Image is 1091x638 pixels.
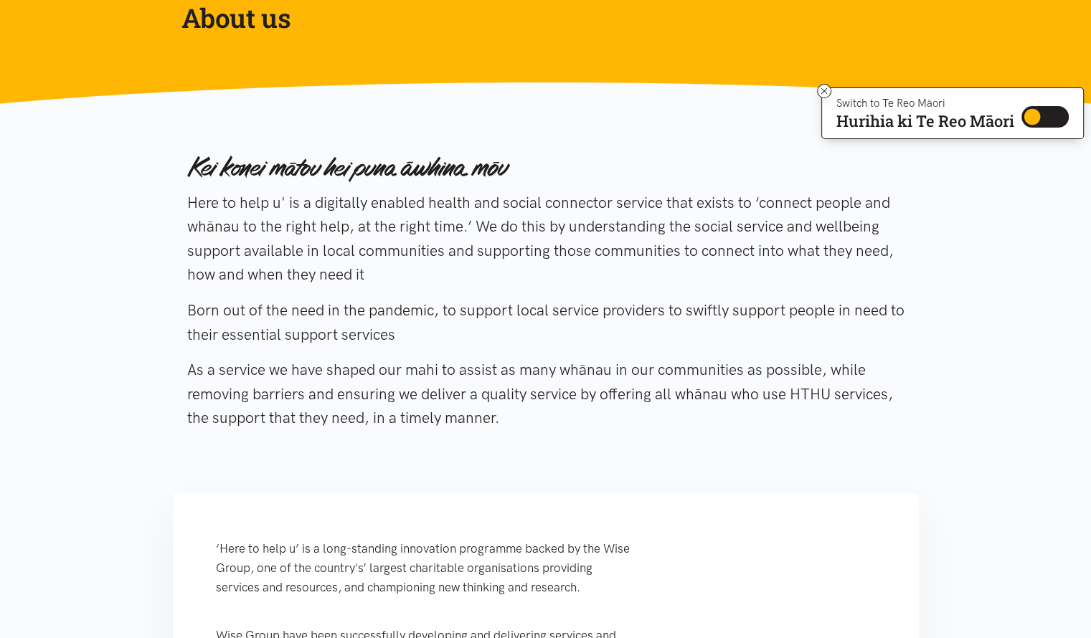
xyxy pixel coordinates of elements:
[187,191,905,287] p: Here to help u' is a digitally enabled health and social connector service that exists to ‘connec...
[181,1,887,35] h1: About us
[187,298,905,346] p: Born out of the need in the pandemic, to support local service providers to swiftly support peopl...
[187,358,905,430] p: As a service we have shaped our mahi to assist as many whānau in our communities as possible, whi...
[836,115,1014,128] p: Hurihia ki Te Reo Māori
[216,539,637,598] p: ‘Here to help u’ is a long-standing innovation programme backed by the Wise Group, one of the cou...
[836,99,1014,108] p: Switch to Te Reo Māori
